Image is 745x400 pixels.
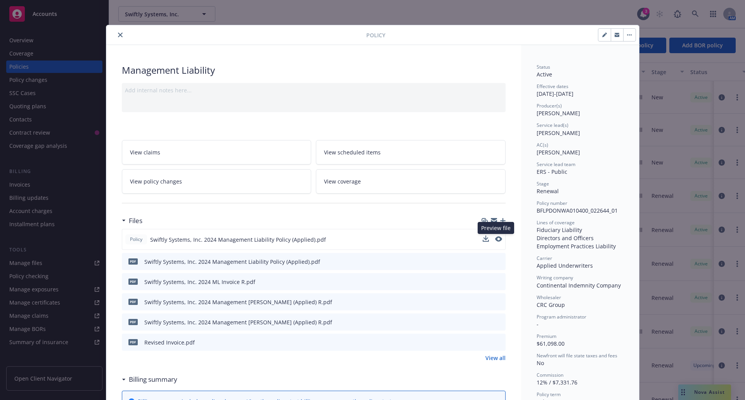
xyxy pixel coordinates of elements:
[483,338,489,346] button: download file
[537,320,539,328] span: -
[537,122,568,128] span: Service lead(s)
[128,319,138,325] span: pdf
[537,64,550,70] span: Status
[496,278,502,286] button: preview file
[537,129,580,137] span: [PERSON_NAME]
[537,391,561,398] span: Policy term
[122,216,142,226] div: Files
[537,149,580,156] span: [PERSON_NAME]
[537,180,549,187] span: Stage
[483,235,489,244] button: download file
[537,71,552,78] span: Active
[122,140,312,165] a: View claims
[128,299,138,305] span: pdf
[485,354,506,362] a: View all
[537,340,565,347] span: $61,098.00
[537,161,575,168] span: Service lead team
[537,142,548,148] span: AC(s)
[537,372,563,378] span: Commission
[128,236,144,243] span: Policy
[537,262,593,269] span: Applied Underwriters
[478,222,514,234] div: Preview file
[537,226,624,234] div: Fiduciary Liability
[316,140,506,165] a: View scheduled items
[537,274,573,281] span: Writing company
[537,109,580,117] span: [PERSON_NAME]
[537,255,552,261] span: Carrier
[144,318,332,326] div: Swiftly Systems, Inc. 2024 Management [PERSON_NAME] (Applied) R.pdf
[537,333,556,339] span: Premium
[537,219,575,226] span: Lines of coverage
[496,258,502,266] button: preview file
[144,338,195,346] div: Revised Invoice.pdf
[316,169,506,194] a: View coverage
[495,236,502,242] button: preview file
[144,298,332,306] div: Swiftly Systems, Inc. 2024 Management [PERSON_NAME] (Applied) R.pdf
[129,216,142,226] h3: Files
[483,278,489,286] button: download file
[150,235,326,244] span: Swiftly Systems, Inc. 2024 Management Liability Policy (Applied).pdf
[128,258,138,264] span: pdf
[537,187,559,195] span: Renewal
[130,148,160,156] span: View claims
[116,30,125,40] button: close
[537,200,567,206] span: Policy number
[537,359,544,367] span: No
[483,298,489,306] button: download file
[537,294,561,301] span: Wholesaler
[324,177,361,185] span: View coverage
[128,279,138,284] span: pdf
[128,339,138,345] span: pdf
[537,282,621,289] span: Continental Indemnity Company
[483,258,489,266] button: download file
[324,148,381,156] span: View scheduled items
[537,352,617,359] span: Newfront will file state taxes and fees
[537,242,624,250] div: Employment Practices Liability
[483,235,489,242] button: download file
[537,168,567,175] span: ERS - Public
[122,169,312,194] a: View policy changes
[144,258,320,266] div: Swiftly Systems, Inc. 2024 Management Liability Policy (Applied).pdf
[483,318,489,326] button: download file
[130,177,182,185] span: View policy changes
[129,374,177,384] h3: Billing summary
[144,278,255,286] div: Swiftly Systems, Inc. 2024 ML Invoice R.pdf
[496,338,502,346] button: preview file
[496,298,502,306] button: preview file
[537,313,586,320] span: Program administrator
[125,86,502,94] div: Add internal notes here...
[122,374,177,384] div: Billing summary
[366,31,385,39] span: Policy
[537,379,577,386] span: 12% / $7,331.76
[496,318,502,326] button: preview file
[537,207,618,214] span: BFLPDONWA010400_022644_01
[537,301,565,308] span: CRC Group
[537,83,568,90] span: Effective dates
[495,235,502,244] button: preview file
[537,102,562,109] span: Producer(s)
[122,64,506,77] div: Management Liability
[537,234,624,242] div: Directors and Officers
[537,83,624,98] div: [DATE] - [DATE]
